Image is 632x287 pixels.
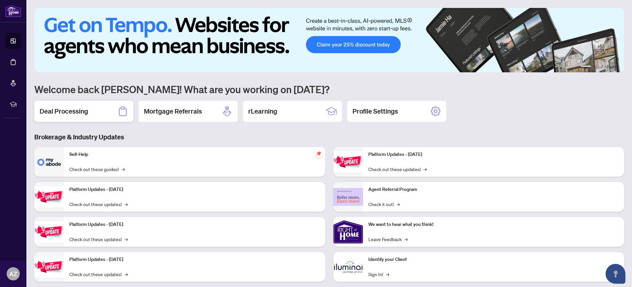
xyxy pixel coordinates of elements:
[386,270,389,278] span: →
[9,269,17,278] span: AZ
[69,200,128,208] a: Check out these updates!→
[423,165,427,173] span: →
[69,151,320,158] p: Self-Help
[615,66,617,68] button: 6
[69,221,320,228] p: Platform Updates - [DATE]
[604,66,607,68] button: 4
[610,66,612,68] button: 5
[368,235,408,243] a: Leave Feedback→
[606,264,625,284] button: Open asap
[124,235,128,243] span: →
[368,165,427,173] a: Check out these updates!→
[144,107,202,116] h2: Mortgage Referrals
[404,235,408,243] span: →
[315,150,323,158] span: pushpin
[368,186,619,193] p: Agent Referral Program
[396,200,400,208] span: →
[352,107,398,116] h2: Profile Settings
[69,235,128,243] a: Check out these updates!→
[34,186,64,207] img: Platform Updates - September 16, 2025
[594,66,596,68] button: 2
[581,66,591,68] button: 1
[34,147,64,177] img: Self-Help
[124,270,128,278] span: →
[599,66,602,68] button: 3
[333,151,363,172] img: Platform Updates - June 23, 2025
[34,221,64,242] img: Platform Updates - July 21, 2025
[368,151,619,158] p: Platform Updates - [DATE]
[34,256,64,277] img: Platform Updates - July 8, 2025
[34,132,624,142] h3: Brokerage & Industry Updates
[368,221,619,228] p: We want to hear what you think!
[124,200,128,208] span: →
[69,256,320,263] p: Platform Updates - [DATE]
[69,165,125,173] a: Check out these guides!→
[5,5,21,17] img: logo
[333,188,363,206] img: Agent Referral Program
[40,107,88,116] h2: Deal Processing
[34,83,624,95] h1: Welcome back [PERSON_NAME]! What are you working on [DATE]?
[34,8,624,72] img: Slide 0
[368,200,400,208] a: Check it out!→
[333,252,363,282] img: Identify your Client
[368,270,389,278] a: Sign In!→
[368,256,619,263] p: Identify your Client
[248,107,277,116] h2: rLearning
[333,217,363,247] img: We want to hear what you think!
[69,270,128,278] a: Check out these updates!→
[121,165,125,173] span: →
[69,186,320,193] p: Platform Updates - [DATE]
